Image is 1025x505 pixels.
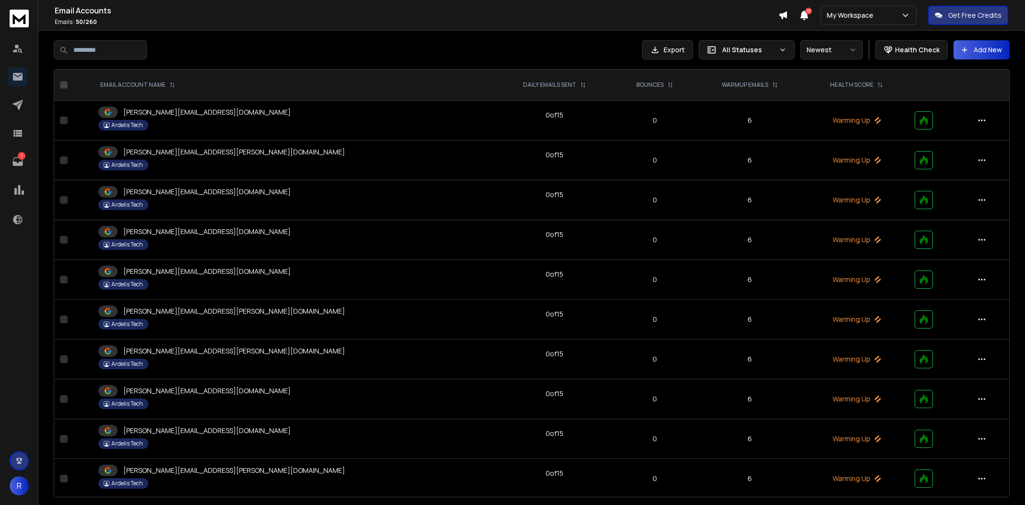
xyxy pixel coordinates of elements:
[695,101,805,141] td: 6
[695,220,805,260] td: 6
[810,195,903,205] p: Warming Up
[55,5,778,16] h1: Email Accounts
[546,429,563,438] div: 0 of 15
[123,386,291,396] p: [PERSON_NAME][EMAIL_ADDRESS][DOMAIN_NAME]
[695,141,805,180] td: 6
[830,81,873,89] p: HEALTH SCORE
[695,419,805,459] td: 6
[620,434,689,444] p: 0
[722,81,768,89] p: WARMUP EMAILS
[123,187,291,197] p: [PERSON_NAME][EMAIL_ADDRESS][DOMAIN_NAME]
[695,260,805,300] td: 6
[875,40,948,59] button: Health Check
[620,275,689,284] p: 0
[123,426,291,435] p: [PERSON_NAME][EMAIL_ADDRESS][DOMAIN_NAME]
[722,45,775,55] p: All Statuses
[111,201,143,209] p: Ardelis Tech
[620,394,689,404] p: 0
[636,81,664,89] p: BOUNCES
[695,180,805,220] td: 6
[123,267,291,276] p: [PERSON_NAME][EMAIL_ADDRESS][DOMAIN_NAME]
[620,235,689,245] p: 0
[111,400,143,408] p: Ardelis Tech
[111,360,143,368] p: Ardelis Tech
[695,340,805,379] td: 6
[8,152,27,171] a: 7
[100,81,175,89] div: EMAIL ACCOUNT NAME
[810,275,903,284] p: Warming Up
[111,281,143,288] p: Ardelis Tech
[18,152,25,160] p: 7
[111,161,143,169] p: Ardelis Tech
[695,300,805,340] td: 6
[810,235,903,245] p: Warming Up
[10,10,29,27] img: logo
[695,459,805,499] td: 6
[123,107,291,117] p: [PERSON_NAME][EMAIL_ADDRESS][DOMAIN_NAME]
[895,45,940,55] p: Health Check
[695,379,805,419] td: 6
[810,354,903,364] p: Warming Up
[810,116,903,125] p: Warming Up
[805,8,812,14] span: 13
[546,270,563,279] div: 0 of 15
[810,474,903,483] p: Warming Up
[55,18,778,26] p: Emails :
[546,150,563,160] div: 0 of 15
[123,466,345,475] p: [PERSON_NAME][EMAIL_ADDRESS][PERSON_NAME][DOMAIN_NAME]
[620,315,689,324] p: 0
[546,469,563,478] div: 0 of 15
[810,315,903,324] p: Warming Up
[546,110,563,120] div: 0 of 15
[123,346,345,356] p: [PERSON_NAME][EMAIL_ADDRESS][PERSON_NAME][DOMAIN_NAME]
[10,476,29,495] button: R
[123,306,345,316] p: [PERSON_NAME][EMAIL_ADDRESS][PERSON_NAME][DOMAIN_NAME]
[111,241,143,248] p: Ardelis Tech
[620,474,689,483] p: 0
[111,480,143,487] p: Ardelis Tech
[928,6,1008,25] button: Get Free Credits
[546,230,563,239] div: 0 of 15
[546,190,563,200] div: 0 of 15
[827,11,877,20] p: My Workspace
[800,40,863,59] button: Newest
[123,227,291,236] p: [PERSON_NAME][EMAIL_ADDRESS][DOMAIN_NAME]
[546,349,563,359] div: 0 of 15
[620,195,689,205] p: 0
[111,440,143,447] p: Ardelis Tech
[123,147,345,157] p: [PERSON_NAME][EMAIL_ADDRESS][PERSON_NAME][DOMAIN_NAME]
[810,155,903,165] p: Warming Up
[620,354,689,364] p: 0
[76,18,97,26] span: 50 / 260
[810,394,903,404] p: Warming Up
[948,11,1001,20] p: Get Free Credits
[953,40,1010,59] button: Add New
[111,121,143,129] p: Ardelis Tech
[620,155,689,165] p: 0
[546,309,563,319] div: 0 of 15
[546,389,563,399] div: 0 of 15
[810,434,903,444] p: Warming Up
[642,40,693,59] button: Export
[111,320,143,328] p: Ardelis Tech
[620,116,689,125] p: 0
[523,81,576,89] p: DAILY EMAILS SENT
